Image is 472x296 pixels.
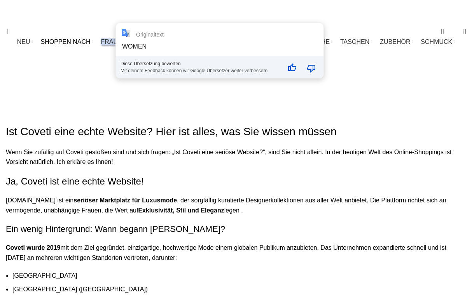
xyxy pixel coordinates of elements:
[2,34,470,66] div: Hauptnavigation
[180,92,194,99] a: Heim
[421,38,452,45] font: SCHMUCK
[437,24,448,39] a: 0
[302,59,321,77] button: Schlechte Übersetzung
[138,207,224,214] font: Exklusivität, Stil und Eleganz
[224,207,243,214] font: legen .
[444,26,446,30] font: 0
[122,43,147,50] div: WOMEN
[421,34,455,50] a: SCHMUCK
[6,197,73,204] font: [DOMAIN_NAME] ist ein
[41,38,91,45] font: SHOPPEN NACH
[6,125,337,138] font: Ist Coveti eine echte Website? Hier ist alles, was Sie wissen müssen
[6,224,225,234] font: Ein wenig Hintergrund: Wann begann [PERSON_NAME]?
[6,149,451,165] font: Wenn Sie zufällig auf Coveti gestoßen sind und sich fragen: „Ist Coveti eine seriöse Website?“, s...
[450,24,458,39] div: Meine Wunschliste
[12,286,148,293] font: [GEOGRAPHIC_DATA] ([GEOGRAPHIC_DATA])
[203,92,292,99] font: Ist Coveti eine echte Website?
[101,34,129,50] a: FRAUEN
[6,244,446,261] font: , einzigartige, hochwertige Mode einem globalen Publikum anzubieten. Das Unternehmen expandierte ...
[121,66,280,73] div: Mit deinem Feedback können wir Google Übersetzer weiter verbessern
[41,34,93,50] a: SHOPPEN NACH
[12,272,77,279] font: [GEOGRAPHIC_DATA]
[17,34,33,50] a: NEU
[6,176,143,186] font: Ja, Coveti ist eine echte Website!
[17,38,30,45] font: NEU
[6,197,446,214] font: , der sorgfältig kuratierte Designerkollektionen aus aller Welt anbietet. Die Plattform richtet s...
[380,38,410,45] font: ZUBEHÖR
[101,38,126,45] font: FRAUEN
[73,197,177,204] font: seriöser Marktplatz für Luxusmode
[340,34,372,50] a: TASCHEN
[2,24,10,39] a: Suchen
[136,31,164,38] div: Originaltext
[340,38,369,45] font: TASCHEN
[283,59,301,77] button: Gute Übersetzung
[6,244,61,251] font: Coveti wurde 2019
[121,61,280,66] div: Diese Übersetzung bewerten
[380,34,413,50] a: ZUBEHÖR
[61,244,124,251] font: mit dem Ziel gegründet
[453,30,455,34] font: 0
